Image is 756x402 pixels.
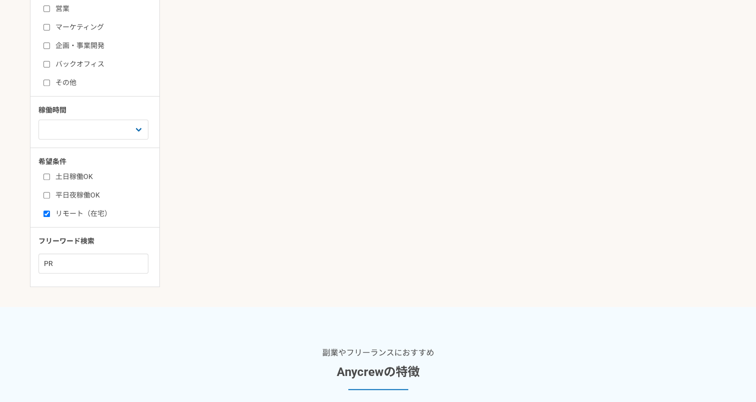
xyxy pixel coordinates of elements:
[43,171,158,182] label: 土日稼働OK
[43,3,158,14] label: 営業
[43,208,158,219] label: リモート（在宅）
[43,40,158,51] label: 企画・事業開発
[43,77,158,88] label: その他
[38,105,66,113] span: 稼働時間
[43,190,158,200] label: 平日夜稼働OK
[43,5,50,12] input: 営業
[337,363,420,381] h3: Anycrewの特徴
[43,24,50,30] input: マーケティング
[322,347,434,359] p: 副業やフリーランスにおすすめ
[38,236,94,244] span: フリーワード検索
[43,59,158,69] label: バックオフィス
[43,192,50,198] input: 平日夜稼働OK
[38,157,66,165] span: 希望条件
[43,173,50,180] input: 土日稼働OK
[43,42,50,49] input: 企画・事業開発
[43,79,50,86] input: その他
[43,61,50,67] input: バックオフィス
[43,22,158,32] label: マーケティング
[43,210,50,217] input: リモート（在宅）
